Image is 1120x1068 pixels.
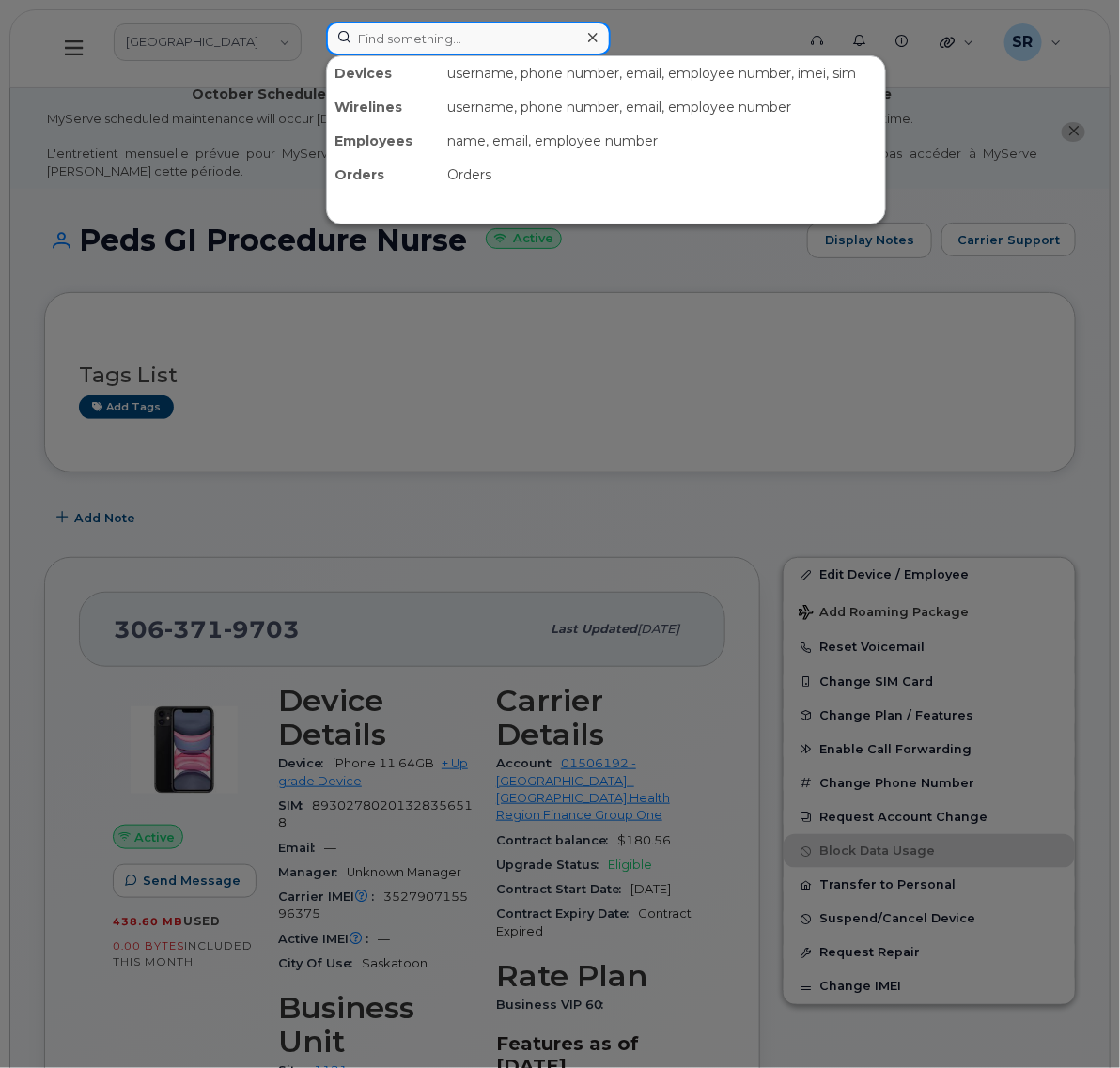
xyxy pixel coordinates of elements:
div: Employees [327,124,440,158]
div: username, phone number, email, employee number [440,90,885,124]
div: name, email, employee number [440,124,885,158]
div: Orders [327,158,440,192]
div: Wirelines [327,90,440,124]
div: Orders [440,158,885,192]
iframe: Messenger Launcher [1038,986,1106,1054]
div: Devices [327,56,440,90]
div: username, phone number, email, employee number, imei, sim [440,56,885,90]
